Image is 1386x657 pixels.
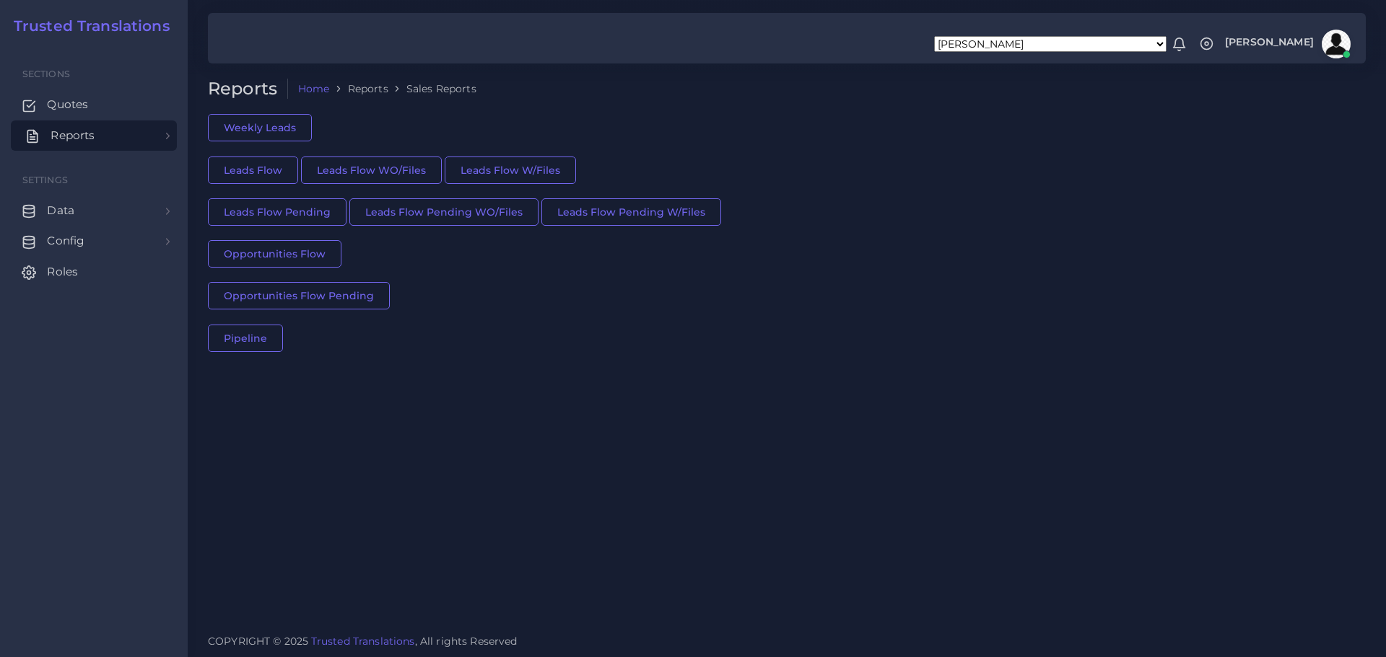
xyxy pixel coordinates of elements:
button: Leads Flow [208,156,298,184]
img: avatar [1322,30,1351,58]
h2: Reports [208,79,288,100]
a: Weekly Leads [208,120,312,133]
a: Leads Flow Pending [208,205,346,218]
a: Leads Flow [208,162,298,175]
span: Data [47,203,74,219]
span: Sections [22,69,70,79]
a: Leads Flow W/Files [445,162,576,175]
a: Data [11,195,177,226]
button: Leads Flow Pending WO/Files [349,198,539,226]
a: Home [298,81,330,96]
button: Opportunities Flow [208,240,341,268]
button: Leads Flow W/Files [445,156,576,184]
span: Quotes [47,97,88,113]
a: Trusted Translations [4,17,170,35]
button: Weekly Leads [208,114,312,141]
a: Leads Flow Pending WO/Files [349,205,539,218]
button: Leads Flow Pending [208,198,346,226]
a: Config [11,226,177,256]
span: COPYRIGHT © 2025 [208,634,518,649]
span: Reports [51,128,95,144]
a: Roles [11,257,177,287]
button: Opportunities Flow Pending [208,282,390,309]
li: Reports [330,81,388,96]
span: , All rights Reserved [415,634,518,649]
a: Trusted Translations [311,635,415,648]
a: Leads Flow Pending W/Files [541,205,721,218]
a: Pipeline [208,330,283,343]
a: Opportunities Flow Pending [208,288,390,301]
span: [PERSON_NAME] [1225,37,1314,47]
a: [PERSON_NAME]avatar [1218,30,1356,58]
span: Roles [47,264,78,280]
li: Sales Reports [388,81,476,96]
span: Settings [22,175,68,185]
a: Reports [11,120,177,151]
button: Leads Flow WO/Files [301,156,442,184]
a: Opportunities Flow [208,247,341,260]
a: Quotes [11,89,177,120]
span: Config [47,233,84,249]
button: Leads Flow Pending W/Files [541,198,721,226]
a: Leads Flow WO/Files [301,162,442,175]
button: Pipeline [208,325,283,352]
